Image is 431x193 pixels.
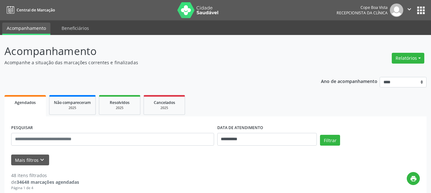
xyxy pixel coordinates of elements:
[11,155,49,166] button: Mais filtroskeyboard_arrow_down
[392,53,424,64] button: Relatórios
[337,5,388,10] div: Cope Boa Vista
[148,106,180,110] div: 2025
[54,100,91,105] span: Não compareceram
[11,123,33,133] label: PESQUISAR
[337,10,388,16] span: Recepcionista da clínica
[11,179,79,185] div: de
[415,5,427,16] button: apps
[17,179,79,185] strong: 34648 marcações agendadas
[17,7,55,13] span: Central de Marcação
[320,135,340,146] button: Filtrar
[11,185,79,191] div: Página 1 de 4
[410,175,417,182] i: print
[104,106,136,110] div: 2025
[54,106,91,110] div: 2025
[321,77,377,85] p: Ano de acompanhamento
[2,23,50,35] a: Acompanhamento
[15,100,36,105] span: Agendados
[390,3,403,17] img: img
[57,23,93,34] a: Beneficiários
[407,172,420,185] button: print
[217,123,263,133] label: DATA DE ATENDIMENTO
[110,100,130,105] span: Resolvidos
[39,156,46,163] i: keyboard_arrow_down
[4,5,55,15] a: Central de Marcação
[154,100,175,105] span: Cancelados
[4,59,300,66] p: Acompanhe a situação das marcações correntes e finalizadas
[403,3,415,17] button: 
[4,43,300,59] p: Acompanhamento
[406,6,413,13] i: 
[11,172,79,179] div: 48 itens filtrados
